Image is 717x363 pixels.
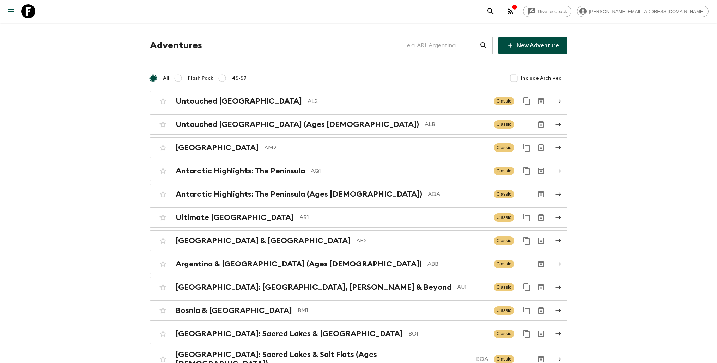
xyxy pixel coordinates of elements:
[484,4,498,18] button: search adventures
[534,94,548,108] button: Archive
[534,210,548,224] button: Archive
[298,306,488,315] p: BM1
[520,303,534,318] button: Duplicate for 45-59
[150,277,567,297] a: [GEOGRAPHIC_DATA]: [GEOGRAPHIC_DATA], [PERSON_NAME] & BeyondAU1ClassicDuplicate for 45-59Archive
[494,236,514,245] span: Classic
[176,306,292,315] h2: Bosnia & [GEOGRAPHIC_DATA]
[176,143,259,152] h2: [GEOGRAPHIC_DATA]
[494,190,514,198] span: Classic
[585,9,708,14] span: [PERSON_NAME][EMAIL_ADDRESS][DOMAIN_NAME]
[520,327,534,341] button: Duplicate for 45-59
[494,260,514,268] span: Classic
[176,329,403,338] h2: [GEOGRAPHIC_DATA]: Sacred Lakes & [GEOGRAPHIC_DATA]
[150,91,567,111] a: Untouched [GEOGRAPHIC_DATA]AL2ClassicDuplicate for 45-59Archive
[188,75,213,82] span: Flash Pack
[176,236,351,245] h2: [GEOGRAPHIC_DATA] & [GEOGRAPHIC_DATA]
[534,234,548,248] button: Archive
[520,280,534,294] button: Duplicate for 45-59
[232,75,247,82] span: 45-59
[498,37,567,54] a: New Adventure
[427,260,488,268] p: ABB
[308,97,488,105] p: AL2
[150,137,567,158] a: [GEOGRAPHIC_DATA]AM2ClassicDuplicate for 45-59Archive
[176,283,451,292] h2: [GEOGRAPHIC_DATA]: [GEOGRAPHIC_DATA], [PERSON_NAME] & Beyond
[4,4,18,18] button: menu
[176,259,422,269] h2: Argentina & [GEOGRAPHIC_DATA] (Ages [DEMOGRAPHIC_DATA])
[457,283,488,291] p: AU1
[150,207,567,228] a: Ultimate [GEOGRAPHIC_DATA]AR1ClassicDuplicate for 45-59Archive
[299,213,488,222] p: AR1
[494,120,514,129] span: Classic
[534,303,548,318] button: Archive
[494,330,514,338] span: Classic
[520,141,534,155] button: Duplicate for 45-59
[494,283,514,291] span: Classic
[176,166,305,176] h2: Antarctic Highlights: The Peninsula
[176,120,419,129] h2: Untouched [GEOGRAPHIC_DATA] (Ages [DEMOGRAPHIC_DATA])
[494,213,514,222] span: Classic
[534,9,571,14] span: Give feedback
[408,330,488,338] p: BO1
[521,75,562,82] span: Include Archived
[523,6,571,17] a: Give feedback
[150,184,567,204] a: Antarctic Highlights: The Peninsula (Ages [DEMOGRAPHIC_DATA])AQAClassicArchive
[402,36,479,55] input: e.g. AR1, Argentina
[534,164,548,178] button: Archive
[176,190,422,199] h2: Antarctic Highlights: The Peninsula (Ages [DEMOGRAPHIC_DATA])
[150,300,567,321] a: Bosnia & [GEOGRAPHIC_DATA]BM1ClassicDuplicate for 45-59Archive
[520,164,534,178] button: Duplicate for 45-59
[520,234,534,248] button: Duplicate for 45-59
[534,117,548,131] button: Archive
[494,97,514,105] span: Classic
[534,280,548,294] button: Archive
[428,190,488,198] p: AQA
[264,143,488,152] p: AM2
[520,94,534,108] button: Duplicate for 45-59
[494,306,514,315] span: Classic
[425,120,488,129] p: ALB
[311,167,488,175] p: AQ1
[150,114,567,135] a: Untouched [GEOGRAPHIC_DATA] (Ages [DEMOGRAPHIC_DATA])ALBClassicArchive
[534,141,548,155] button: Archive
[534,327,548,341] button: Archive
[150,161,567,181] a: Antarctic Highlights: The PeninsulaAQ1ClassicDuplicate for 45-59Archive
[150,324,567,344] a: [GEOGRAPHIC_DATA]: Sacred Lakes & [GEOGRAPHIC_DATA]BO1ClassicDuplicate for 45-59Archive
[150,38,202,53] h1: Adventures
[520,210,534,224] button: Duplicate for 45-59
[356,236,488,245] p: AB2
[494,143,514,152] span: Classic
[163,75,169,82] span: All
[577,6,709,17] div: [PERSON_NAME][EMAIL_ADDRESS][DOMAIN_NAME]
[150,230,567,251] a: [GEOGRAPHIC_DATA] & [GEOGRAPHIC_DATA]AB2ClassicDuplicate for 45-59Archive
[494,167,514,175] span: Classic
[150,254,567,274] a: Argentina & [GEOGRAPHIC_DATA] (Ages [DEMOGRAPHIC_DATA])ABBClassicArchive
[176,213,294,222] h2: Ultimate [GEOGRAPHIC_DATA]
[176,97,302,106] h2: Untouched [GEOGRAPHIC_DATA]
[534,187,548,201] button: Archive
[534,257,548,271] button: Archive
